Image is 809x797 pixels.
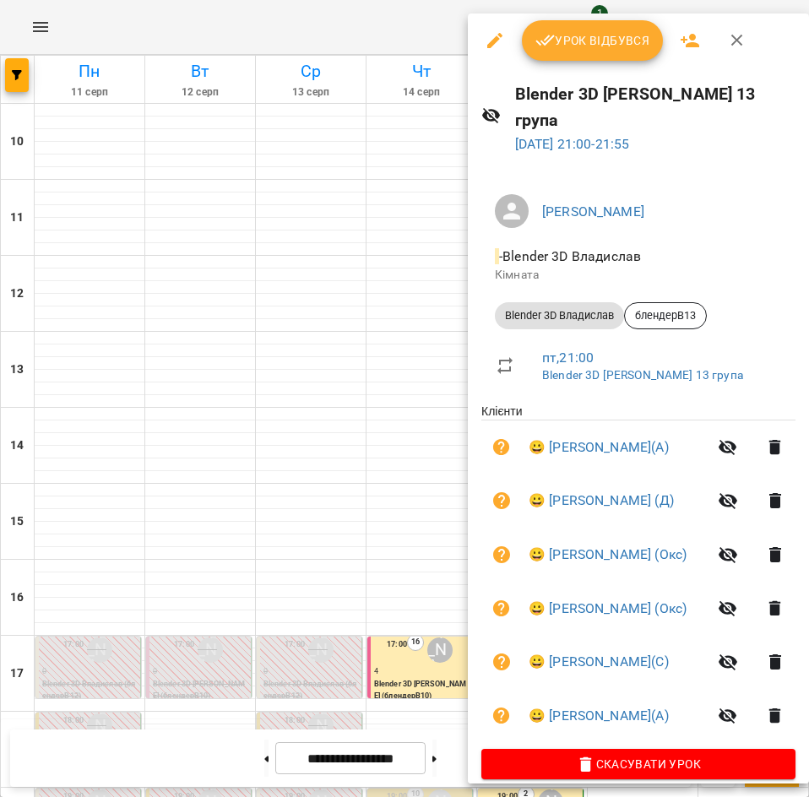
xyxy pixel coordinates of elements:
[529,652,669,672] a: 😀 [PERSON_NAME](С)
[529,545,687,565] a: 😀 [PERSON_NAME] (Окс)
[481,403,795,749] ul: Клієнти
[529,491,674,511] a: 😀 [PERSON_NAME] (Д)
[542,368,743,382] a: Blender 3D [PERSON_NAME] 13 група
[495,754,782,774] span: Скасувати Урок
[481,480,522,521] button: Візит ще не сплачено. Додати оплату?
[481,588,522,629] button: Візит ще не сплачено. Додати оплату?
[542,203,644,220] a: [PERSON_NAME]
[481,696,522,736] button: Візит ще не сплачено. Додати оплату?
[535,30,650,51] span: Урок відбувся
[481,534,522,575] button: Візит ще не сплачено. Додати оплату?
[529,599,687,619] a: 😀 [PERSON_NAME] (Окс)
[515,136,630,152] a: [DATE] 21:00-21:55
[625,308,706,323] span: блендерВ13
[495,308,624,323] span: Blender 3D Владислав
[624,302,707,329] div: блендерВ13
[515,81,795,134] h6: Blender 3D [PERSON_NAME] 13 група
[481,642,522,682] button: Візит ще не сплачено. Додати оплату?
[481,427,522,468] button: Візит ще не сплачено. Додати оплату?
[542,350,594,366] a: пт , 21:00
[495,267,782,284] p: Кімната
[522,20,664,61] button: Урок відбувся
[529,706,669,726] a: 😀 [PERSON_NAME](А)
[495,248,644,264] span: - Blender 3D Владислав
[481,749,795,779] button: Скасувати Урок
[529,437,669,458] a: 😀 [PERSON_NAME](А)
